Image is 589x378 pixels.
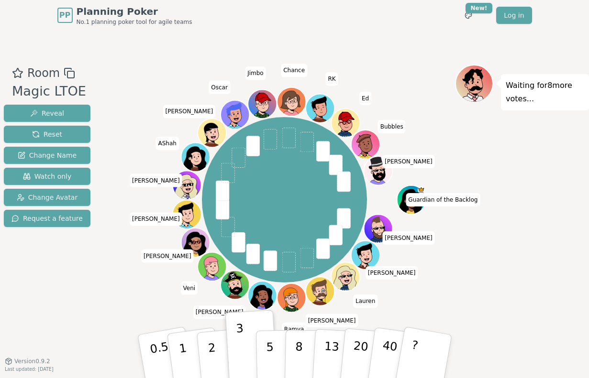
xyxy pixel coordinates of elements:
span: Reveal [30,108,64,118]
span: Change Name [18,151,77,160]
p: Waiting for 8 more votes... [506,79,584,106]
span: Click to change your name [281,64,307,77]
span: Click to change your name [141,249,194,263]
button: Version0.9.2 [5,357,50,365]
span: Click to change your name [181,281,198,295]
span: Click to change your name [193,305,246,319]
button: Add as favourite [12,65,23,82]
button: Reveal [4,105,90,122]
span: PP [59,10,70,21]
span: Click to change your name [306,314,358,327]
span: Click to change your name [359,92,371,105]
span: Click to change your name [156,137,179,150]
span: Guardian of the Backlog is the host [418,186,425,194]
span: Click to change your name [382,231,435,245]
span: Click to change your name [163,105,215,118]
span: Click to change your name [378,120,406,133]
span: Request a feature [11,214,83,223]
span: Click to change your name [130,174,182,187]
span: Reset [32,130,62,139]
button: Change Name [4,147,90,164]
a: Log in [496,7,532,24]
span: Watch only [23,172,72,181]
span: Version 0.9.2 [14,357,50,365]
button: Reset [4,126,90,143]
span: Last updated: [DATE] [5,367,54,372]
span: Click to change your name [209,81,230,94]
a: PPPlanning PokerNo.1 planning poker tool for agile teams [57,5,192,26]
span: Change Avatar [17,193,78,202]
div: Magic LTOE [12,82,86,101]
button: Change Avatar [4,189,90,206]
button: New! [460,7,477,24]
span: Click to change your name [353,294,378,308]
button: Click to change your avatar [249,282,276,309]
span: Click to change your name [130,213,182,226]
span: Click to change your name [325,72,338,86]
span: Click to change your name [366,266,418,280]
span: Room [27,65,60,82]
button: Request a feature [4,210,90,227]
span: No.1 planning poker tool for agile teams [77,18,192,26]
span: Click to change your name [382,155,435,168]
span: Click to change your name [282,323,307,336]
span: Click to change your name [406,193,480,206]
div: New! [466,3,493,13]
span: Click to change your name [245,66,266,80]
span: Planning Poker [77,5,192,18]
button: Watch only [4,168,90,185]
p: 3 [235,322,246,374]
